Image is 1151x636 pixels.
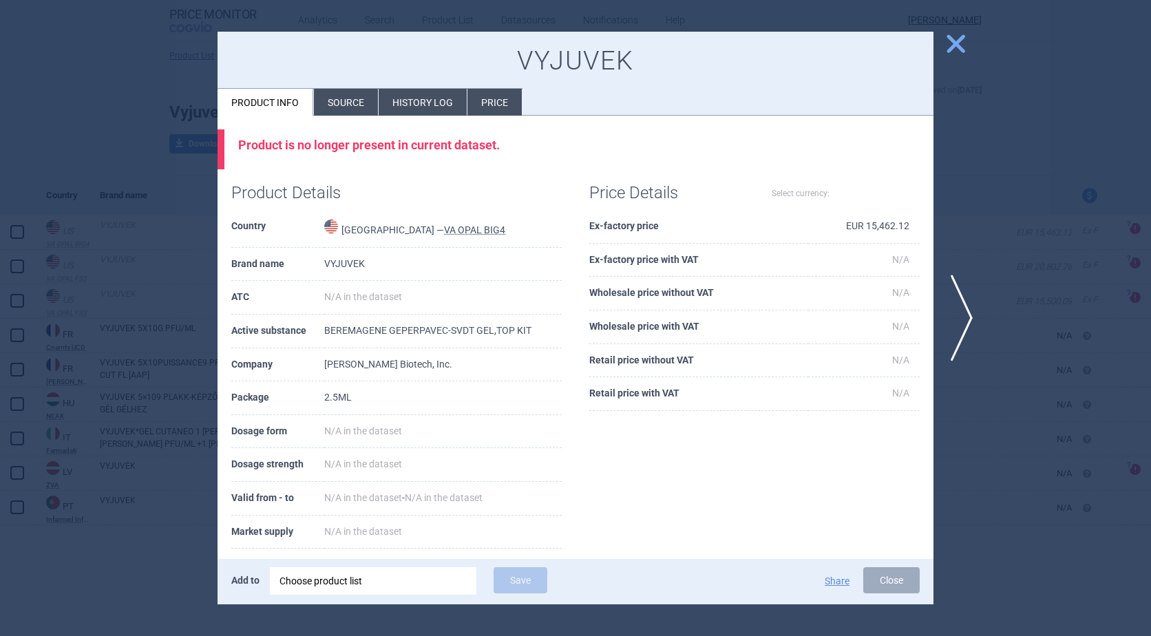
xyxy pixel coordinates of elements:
th: Dosage strength [231,448,324,482]
td: EUR 15,462.12 [808,210,920,244]
th: Wholesale price with VAT [589,310,808,344]
td: [PERSON_NAME] Biotech, Inc. [324,348,562,382]
th: Date of update [231,549,324,582]
td: BEREMAGENE GEPERPAVEC-SVDT GEL,TOP KIT [324,315,562,348]
button: Share [825,576,849,586]
button: Save [494,567,547,593]
th: Wholesale price without VAT [589,277,808,310]
div: Choose product list [270,567,476,595]
h1: Product Details [231,183,397,203]
th: Dosage form [231,415,324,449]
span: N/A [892,321,909,332]
span: N/A [892,388,909,399]
span: N/A in the dataset [324,492,402,503]
span: N/A in the dataset [324,526,402,537]
span: N/A in the dataset [405,492,483,503]
li: Product info [218,89,313,116]
span: N/A [892,287,909,298]
span: N/A [892,254,909,265]
th: Active substance [231,315,324,348]
div: Product is no longer present in current dataset. [238,138,920,153]
li: Price [467,89,522,116]
li: History log [379,89,467,116]
span: N/A in the dataset [324,291,402,302]
li: Source [314,89,378,116]
button: Close [863,567,920,593]
th: Ex-factory price with VAT [589,244,808,277]
th: Brand name [231,248,324,282]
p: Add to [231,567,260,593]
img: United States [324,220,338,233]
h1: VYJUVEK [231,45,920,77]
span: N/A in the dataset [324,458,402,469]
td: 2.5ML [324,381,562,415]
td: - [324,482,562,516]
td: VYJUVEK [324,248,562,282]
th: Market supply [231,516,324,549]
th: Retail price with VAT [589,377,808,411]
td: [DATE] 08:13 [324,549,562,582]
span: N/A [892,354,909,365]
th: Country [231,210,324,248]
abbr: VA OPAL BIG4 — US Department of Veteran Affairs (VA), Office of Procurement, Acquisition and Logi... [444,224,505,235]
span: N/A in the dataset [324,425,402,436]
th: Company [231,348,324,382]
th: ATC [231,281,324,315]
label: Select currency: [772,182,830,205]
th: Ex-factory price [589,210,808,244]
td: [GEOGRAPHIC_DATA] — [324,210,562,248]
th: Package [231,381,324,415]
th: Retail price without VAT [589,344,808,378]
th: Valid from - to [231,482,324,516]
div: Choose product list [279,567,467,595]
h1: Price Details [589,183,754,203]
